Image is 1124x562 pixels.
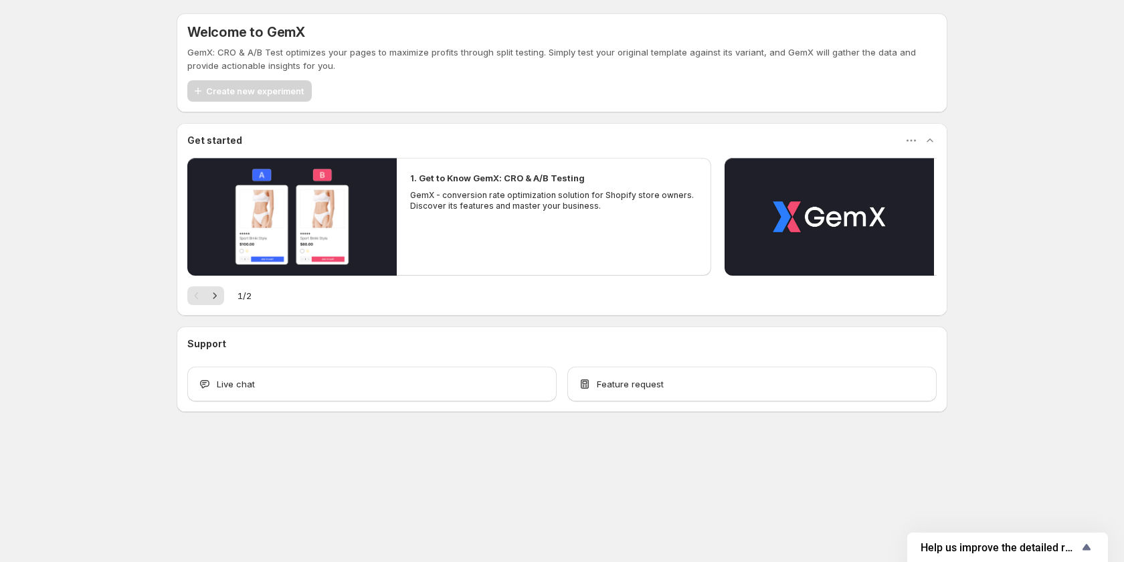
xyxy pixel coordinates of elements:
h3: Get started [187,134,242,147]
span: Help us improve the detailed report for A/B campaigns [921,541,1079,554]
span: Feature request [597,377,664,391]
button: Next [205,286,224,305]
p: GemX - conversion rate optimization solution for Shopify store owners. Discover its features and ... [410,190,698,211]
p: GemX: CRO & A/B Test optimizes your pages to maximize profits through split testing. Simply test ... [187,45,937,72]
h5: Welcome to GemX [187,24,305,40]
h3: Support [187,337,226,351]
span: 1 / 2 [238,289,252,302]
nav: Pagination [187,286,224,305]
button: Play video [187,158,397,276]
span: Live chat [217,377,255,391]
button: Play video [725,158,934,276]
button: Show survey - Help us improve the detailed report for A/B campaigns [921,539,1095,555]
h2: 1. Get to Know GemX: CRO & A/B Testing [410,171,585,185]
